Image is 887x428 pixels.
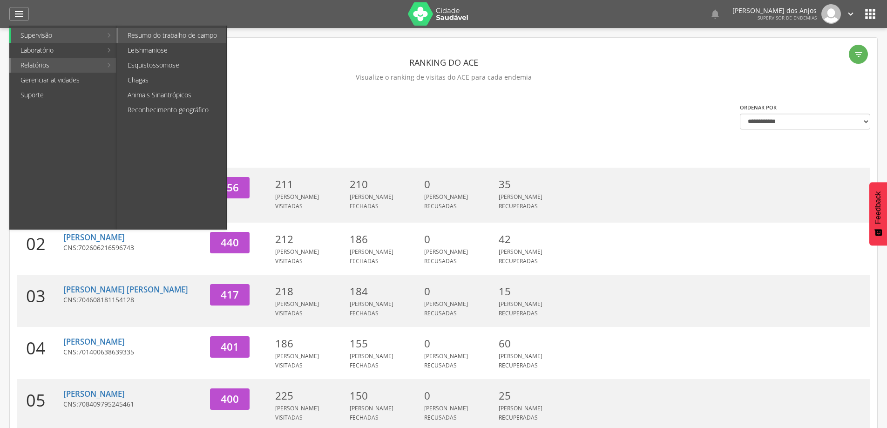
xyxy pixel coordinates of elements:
a: [PERSON_NAME] [63,336,125,347]
a: [PERSON_NAME] [63,388,125,399]
span: [PERSON_NAME] Fechadas [350,404,393,421]
p: 184 [350,284,420,299]
p: 225 [275,388,345,403]
a: Gerenciar atividades [11,73,116,88]
i:  [846,9,856,19]
i:  [14,8,25,20]
a: Resumo do trabalho de campo [118,28,226,43]
button: Feedback - Mostrar pesquisa [869,182,887,245]
p: CNS: [63,295,203,305]
p: 186 [275,336,345,351]
span: 401 [221,340,239,354]
p: 0 [424,284,494,299]
span: 701400638639335 [78,347,134,356]
span: [PERSON_NAME] Fechadas [350,248,393,265]
span: [PERSON_NAME] Recuperadas [499,193,542,210]
p: 0 [424,336,494,351]
i:  [710,8,721,20]
span: [PERSON_NAME] Visitadas [275,248,319,265]
span: Supervisor de Endemias [758,14,817,21]
p: CNS: [63,243,203,252]
span: [PERSON_NAME] Fechadas [350,300,393,317]
span: [PERSON_NAME] Visitadas [275,352,319,369]
span: [PERSON_NAME] Recuperadas [499,300,542,317]
span: [PERSON_NAME] Fechadas [350,352,393,369]
span: [PERSON_NAME] Recuperadas [499,404,542,421]
a: [PERSON_NAME] [PERSON_NAME] [63,284,188,295]
p: 210 [350,177,420,192]
span: Feedback [874,191,882,224]
p: 0 [424,232,494,247]
p: 218 [275,284,345,299]
p: CNS: [63,347,203,357]
i:  [863,7,878,21]
a: [PERSON_NAME] [63,232,125,243]
span: 704608181154128 [78,295,134,304]
span: 456 [221,180,239,195]
span: [PERSON_NAME] Visitadas [275,404,319,421]
span: [PERSON_NAME] Recuperadas [499,352,542,369]
p: 15 [499,284,569,299]
span: [PERSON_NAME] Fechadas [350,193,393,210]
p: 35 [499,177,569,192]
span: [PERSON_NAME] Visitadas [275,193,319,210]
a: Esquistossomose [118,58,226,73]
p: 155 [350,336,420,351]
span: [PERSON_NAME] Recusadas [424,300,468,317]
span: 440 [221,235,239,250]
div: 04 [17,327,63,379]
p: 212 [275,232,345,247]
p: 0 [424,177,494,192]
a: Leishmaniose [118,43,226,58]
span: 417 [221,287,239,302]
a: Relatórios [11,58,102,73]
span: [PERSON_NAME] Recusadas [424,193,468,210]
label: Ordenar por [740,104,777,111]
span: [PERSON_NAME] Recusadas [424,404,468,421]
p: Visualize o ranking de visitas do ACE para cada endemia [17,71,870,84]
p: CNS: [63,400,203,409]
p: 150 [350,388,420,403]
a:  [710,4,721,24]
span: [PERSON_NAME] Visitadas [275,300,319,317]
p: 60 [499,336,569,351]
a: Reconhecimento geográfico [118,102,226,117]
p: 211 [275,177,345,192]
span: [PERSON_NAME] Recusadas [424,248,468,265]
span: 708409795245461 [78,400,134,408]
a: Chagas [118,73,226,88]
span: [PERSON_NAME] Recusadas [424,352,468,369]
p: 186 [350,232,420,247]
a: Supervisão [11,28,102,43]
p: 0 [424,388,494,403]
div: Filtro [849,45,868,64]
p: [PERSON_NAME] dos Anjos [732,7,817,14]
a: Laboratório [11,43,102,58]
span: 702606216596743 [78,243,134,252]
header: Ranking do ACE [17,54,870,71]
a:  [9,7,29,21]
p: 25 [499,388,569,403]
a:  [846,4,856,24]
span: 400 [221,392,239,406]
a: Suporte [11,88,116,102]
span: [PERSON_NAME] Recuperadas [499,248,542,265]
div: 03 [17,275,63,327]
i:  [854,50,863,59]
div: 02 [17,223,63,275]
p: 42 [499,232,569,247]
a: Animais Sinantrópicos [118,88,226,102]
